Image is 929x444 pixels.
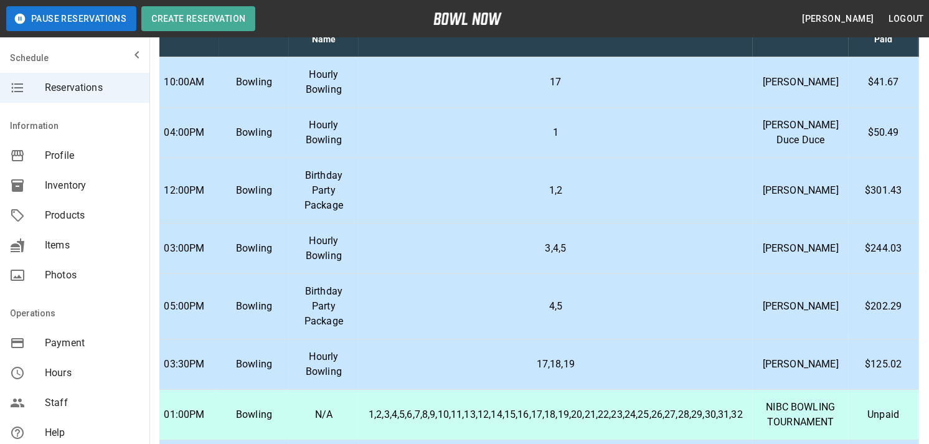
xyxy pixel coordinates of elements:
p: [PERSON_NAME] [763,357,839,372]
p: [PERSON_NAME] [763,183,839,198]
p: [PERSON_NAME] [763,241,839,256]
button: Logout [884,7,929,31]
p: Bowling [229,125,279,140]
p: Hourly Bowling [299,234,349,263]
p: $50.49 [859,125,908,140]
span: Help [45,425,139,440]
p: N/A [299,407,349,422]
p: 17 [369,75,743,90]
p: [PERSON_NAME] Duce Duce [763,118,839,148]
span: Reservations [45,80,139,95]
p: 03:00PM [159,241,209,256]
span: Staff [45,395,139,410]
button: Create Reservation [141,6,255,31]
span: Products [45,208,139,223]
p: $125.02 [859,357,908,372]
p: Bowling [229,357,279,372]
p: 1,2,3,4,5,6,7,8,9,10,11,13,12,14,15,16,17,18,19,20,21,22,23,24,25,26,27,28,29,30,31,32 [369,407,743,422]
p: [PERSON_NAME] [763,75,839,90]
p: Birthday Party Package [299,284,349,329]
p: Unpaid [859,407,908,422]
p: 1 [369,125,743,140]
p: Bowling [229,183,279,198]
p: 03:30PM [159,357,209,372]
p: 04:00PM [159,125,209,140]
span: Payment [45,336,139,351]
p: 4,5 [369,299,743,314]
p: 17,18,19 [369,357,743,372]
p: Birthday Party Package [299,168,349,213]
p: [PERSON_NAME] [763,299,839,314]
button: Pause Reservations [6,6,136,31]
span: Inventory [45,178,139,193]
span: Photos [45,268,139,283]
img: logo [433,12,502,25]
p: $202.29 [859,299,908,314]
p: 10:00AM [159,75,209,90]
p: 01:00PM [159,407,209,422]
p: Hourly Bowling [299,67,349,97]
p: Hourly Bowling [299,349,349,379]
p: 1,2 [369,183,743,198]
p: NIBC BOWLING TOURNAMENT [763,400,839,430]
p: Hourly Bowling [299,118,349,148]
button: [PERSON_NAME] [797,7,879,31]
p: 12:00PM [159,183,209,198]
p: Bowling [229,75,279,90]
p: Bowling [229,407,279,422]
span: Profile [45,148,139,163]
p: $41.67 [859,75,908,90]
span: Items [45,238,139,253]
p: 3,4,5 [369,241,743,256]
span: Hours [45,366,139,380]
p: 05:00PM [159,299,209,314]
p: Bowling [229,241,279,256]
p: $244.03 [859,241,908,256]
p: Bowling [229,299,279,314]
p: $301.43 [859,183,908,198]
